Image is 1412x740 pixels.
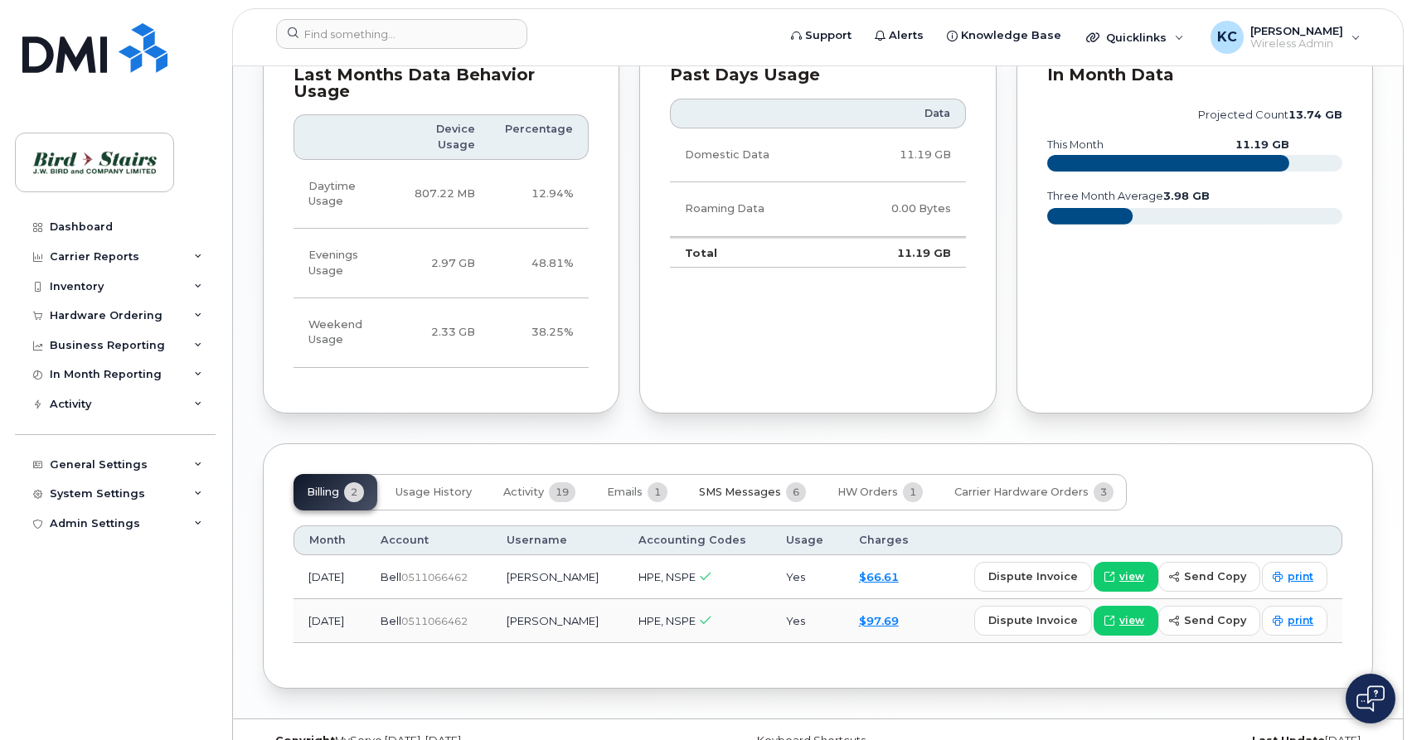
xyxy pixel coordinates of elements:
[1198,109,1342,121] text: projected count
[1356,685,1385,712] img: Open chat
[786,482,806,502] span: 6
[1262,606,1327,636] a: print
[1106,31,1167,44] span: Quicklinks
[1288,109,1342,121] tspan: 13.74 GB
[1046,190,1210,202] text: three month average
[836,99,965,128] th: Data
[398,229,490,298] td: 2.97 GB
[1184,612,1246,628] span: send copy
[381,614,401,627] span: Bell
[1075,21,1196,54] div: Quicklinks
[294,298,589,368] tr: Friday from 6:00pm to Monday 8:00am
[699,486,781,499] span: SMS Messages
[670,237,836,268] td: Total
[1288,613,1313,628] span: print
[401,615,468,627] span: 0511066462
[549,482,575,502] span: 19
[492,525,623,555] th: Username
[837,486,898,499] span: HW Orders
[1119,569,1144,584] span: view
[1046,138,1104,151] text: this month
[1235,138,1289,151] text: 11.19 GB
[1158,606,1260,636] button: send copy
[836,128,965,182] td: 11.19 GB
[294,298,398,368] td: Weekend Usage
[648,482,667,502] span: 1
[1163,190,1210,202] tspan: 3.98 GB
[294,525,366,555] th: Month
[1250,24,1343,37] span: [PERSON_NAME]
[294,555,366,599] td: [DATE]
[1250,37,1343,51] span: Wireless Admin
[1094,606,1158,636] a: view
[294,67,589,99] div: Last Months Data Behavior Usage
[961,27,1061,44] span: Knowledge Base
[859,614,899,627] a: $97.69
[670,128,836,182] td: Domestic Data
[1288,569,1313,584] span: print
[1199,21,1372,54] div: Kris Clarke
[366,525,492,555] th: Account
[836,237,965,268] td: 11.19 GB
[294,229,589,298] tr: Weekdays from 6:00pm to 8:00am
[1094,482,1114,502] span: 3
[935,19,1073,52] a: Knowledge Base
[1047,67,1342,84] div: In Month Data
[638,614,696,627] span: HPE, NSPE
[492,599,623,643] td: [PERSON_NAME]
[490,298,589,368] td: 38.25%
[1094,562,1158,592] a: view
[294,229,398,298] td: Evenings Usage
[779,19,863,52] a: Support
[398,160,490,230] td: 807.22 MB
[638,570,696,583] span: HPE, NSPE
[490,114,589,160] th: Percentage
[492,555,623,599] td: [PERSON_NAME]
[670,67,965,84] div: Past Days Usage
[771,555,843,599] td: Yes
[974,606,1092,636] button: dispute invoice
[805,27,852,44] span: Support
[294,599,366,643] td: [DATE]
[276,19,527,49] input: Find something...
[1184,568,1246,584] span: send copy
[903,482,923,502] span: 1
[836,182,965,236] td: 0.00 Bytes
[1119,613,1144,628] span: view
[974,562,1092,592] button: dispute invoice
[490,160,589,230] td: 12.94%
[863,19,935,52] a: Alerts
[607,486,643,499] span: Emails
[294,160,398,230] td: Daytime Usage
[401,571,468,583] span: 0511066462
[988,568,1078,584] span: dispute invoice
[844,525,929,555] th: Charges
[1158,562,1260,592] button: send copy
[395,486,472,499] span: Usage History
[859,570,899,583] a: $66.61
[889,27,924,44] span: Alerts
[771,525,843,555] th: Usage
[381,570,401,583] span: Bell
[398,114,490,160] th: Device Usage
[503,486,544,499] span: Activity
[624,525,772,555] th: Accounting Codes
[670,182,836,236] td: Roaming Data
[490,229,589,298] td: 48.81%
[1262,562,1327,592] a: print
[1217,27,1237,47] span: KC
[954,486,1089,499] span: Carrier Hardware Orders
[771,599,843,643] td: Yes
[398,298,490,368] td: 2.33 GB
[988,612,1078,628] span: dispute invoice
